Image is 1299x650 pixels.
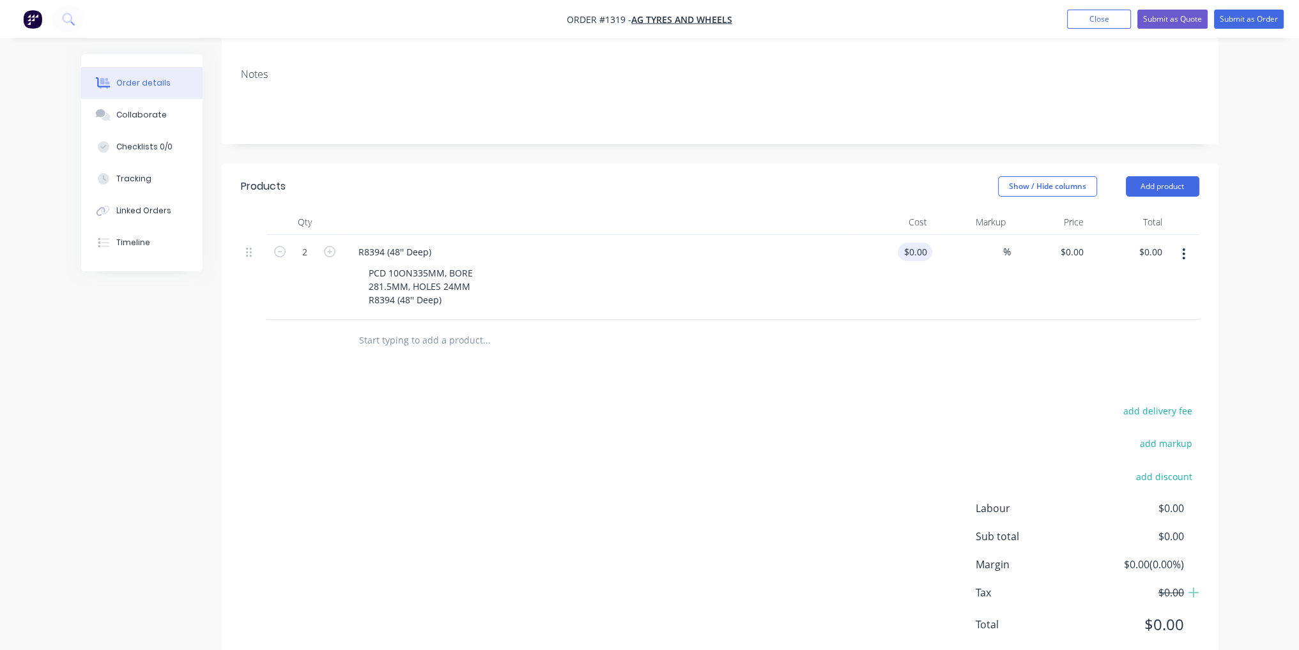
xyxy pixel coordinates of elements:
[81,195,203,227] button: Linked Orders
[976,585,1089,600] span: Tax
[241,68,1199,80] div: Notes
[1089,209,1167,235] div: Total
[1011,209,1089,235] div: Price
[116,237,150,248] div: Timeline
[81,67,203,99] button: Order details
[241,179,286,194] div: Products
[116,77,171,89] div: Order details
[976,501,1089,516] span: Labour
[932,209,1011,235] div: Markup
[358,264,483,309] div: PCD 10ON335MM, BORE 281.5MM, HOLES 24MM R8394 (48'' Deep)
[976,529,1089,544] span: Sub total
[1089,585,1183,600] span: $0.00
[1214,10,1284,29] button: Submit as Order
[348,243,442,261] div: R8394 (48'' Deep)
[976,557,1089,572] span: Margin
[567,13,631,26] span: Order #1319 -
[631,13,732,26] a: AG Tyres and Wheels
[116,205,171,216] div: Linked Orders
[976,617,1089,632] span: Total
[1126,176,1199,197] button: Add product
[116,141,173,153] div: Checklists 0/0
[1067,10,1131,29] button: Close
[81,131,203,163] button: Checklists 0/0
[998,176,1097,197] button: Show / Hide columns
[1089,501,1183,516] span: $0.00
[81,163,203,195] button: Tracking
[81,227,203,259] button: Timeline
[1089,529,1183,544] span: $0.00
[1089,613,1183,636] span: $0.00
[116,173,151,185] div: Tracking
[23,10,42,29] img: Factory
[116,109,167,121] div: Collaborate
[1137,10,1208,29] button: Submit as Quote
[854,209,933,235] div: Cost
[81,99,203,131] button: Collaborate
[358,328,614,353] input: Start typing to add a product...
[1130,467,1199,485] button: add discount
[1089,557,1183,572] span: $0.00 ( 0.00 %)
[1134,435,1199,452] button: add markup
[1003,245,1011,259] span: %
[266,209,343,235] div: Qty
[1117,402,1199,419] button: add delivery fee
